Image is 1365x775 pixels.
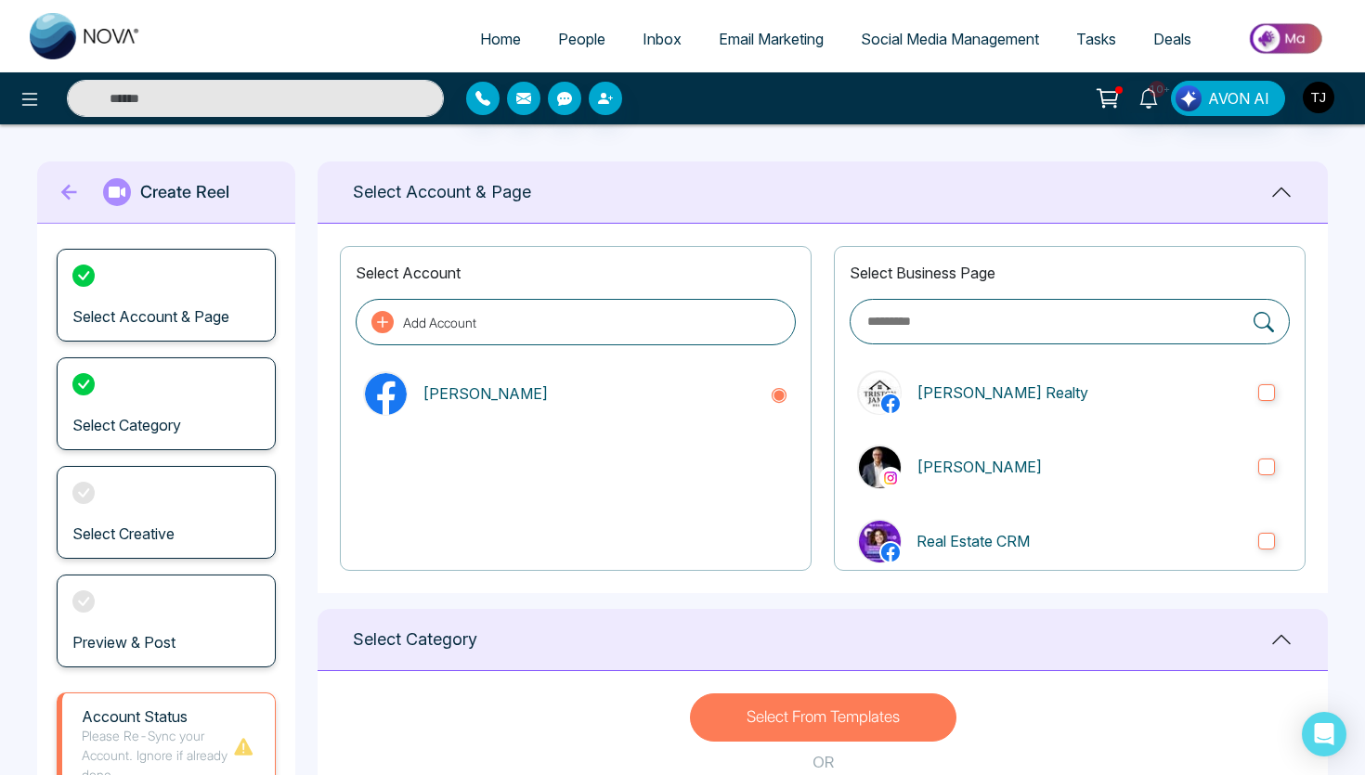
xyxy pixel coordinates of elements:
[1171,81,1285,116] button: AVON AI
[1153,30,1191,48] span: Deals
[539,21,624,57] a: People
[72,525,175,543] h3: Select Creative
[1135,21,1210,57] a: Deals
[643,30,682,48] span: Inbox
[1219,18,1354,59] img: Market-place.gif
[719,30,824,48] span: Email Marketing
[1258,459,1275,475] input: instagramTriston James[PERSON_NAME]
[140,182,229,202] h1: Create Reel
[916,530,1243,552] p: Real Estate CRM
[82,708,232,726] h1: Account Status
[461,21,539,57] a: Home
[480,30,521,48] span: Home
[1149,81,1165,97] span: 10+
[861,30,1039,48] span: Social Media Management
[1258,533,1275,549] input: Real Estate CRM Real Estate CRM
[353,182,531,202] h1: Select Account & Page
[1076,30,1116,48] span: Tasks
[859,372,901,414] img: Triston James Realty
[72,308,229,326] h3: Select Account & Page
[624,21,700,57] a: Inbox
[1303,82,1334,113] img: User Avatar
[356,299,796,345] button: Add Account
[859,446,901,488] img: Triston James
[72,417,181,434] h3: Select Category
[558,30,605,48] span: People
[1126,81,1171,113] a: 10+
[859,521,901,562] img: Real Estate CRM
[1176,85,1202,111] img: Lead Flow
[1208,87,1269,110] span: AVON AI
[812,751,834,775] p: OR
[916,456,1243,478] p: [PERSON_NAME]
[700,21,842,57] a: Email Marketing
[842,21,1058,57] a: Social Media Management
[30,13,141,59] img: Nova CRM Logo
[916,381,1243,404] p: [PERSON_NAME] Realty
[1302,712,1346,756] div: Open Intercom Messenger
[690,693,956,742] button: Select From Templates
[850,262,1290,284] p: Select Business Page
[356,262,796,284] p: Select Account
[72,634,175,652] h3: Preview & Post
[1258,384,1275,401] input: Triston James Realty[PERSON_NAME] Realty
[422,382,755,405] p: [PERSON_NAME]
[403,313,476,332] p: Add Account
[1058,21,1135,57] a: Tasks
[881,469,900,487] img: instagram
[353,629,477,650] h1: Select Category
